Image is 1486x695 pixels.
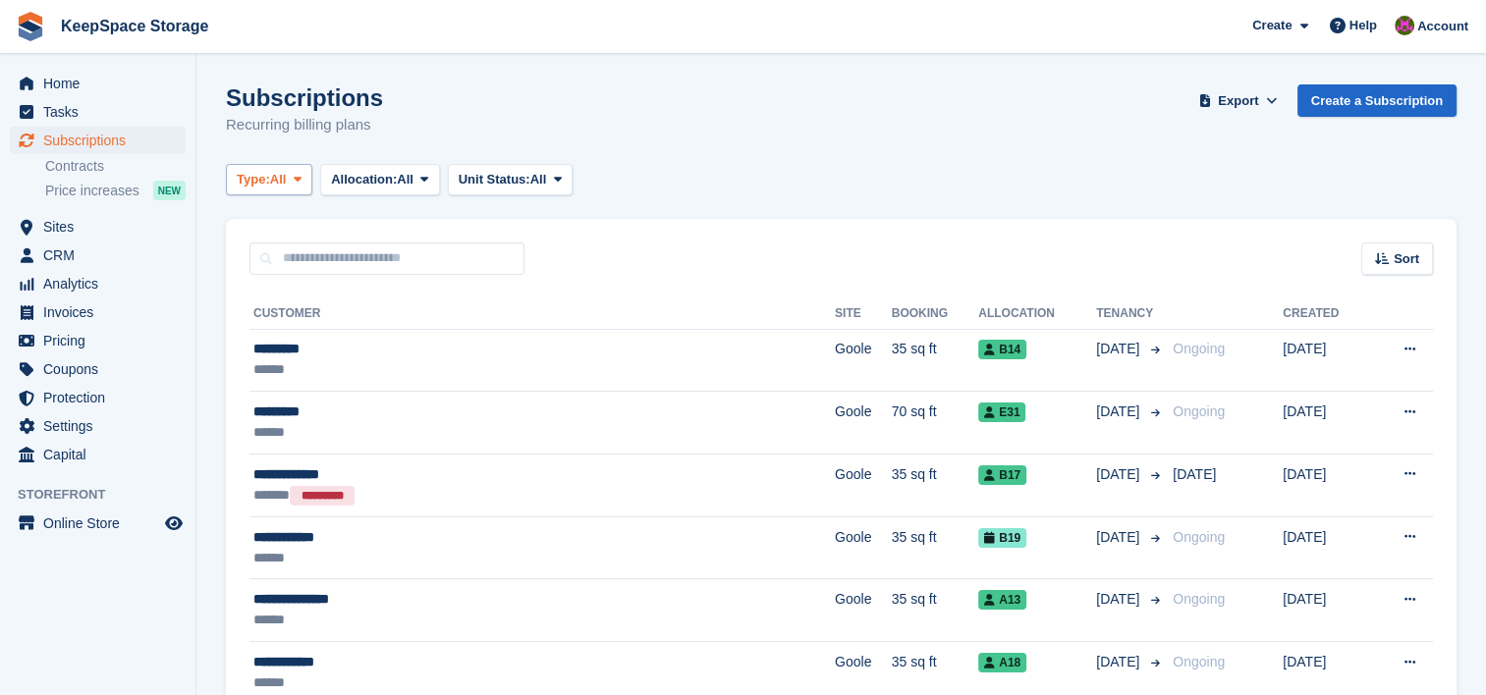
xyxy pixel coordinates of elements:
span: Help [1349,16,1377,35]
span: B17 [978,465,1026,485]
a: menu [10,241,186,269]
span: [DATE] [1096,527,1143,548]
a: menu [10,70,186,97]
span: Unit Status: [459,170,530,189]
a: menu [10,127,186,154]
span: B19 [978,528,1026,548]
span: [DATE] [1096,652,1143,672]
a: Create a Subscription [1297,84,1457,117]
span: Allocation: [331,170,397,189]
span: Tasks [43,98,161,126]
th: Tenancy [1096,298,1165,330]
span: A13 [978,590,1026,610]
span: All [270,170,287,189]
span: Settings [43,412,161,440]
span: [DATE] [1096,339,1143,359]
span: [DATE] [1096,401,1143,422]
span: Sites [43,213,161,241]
a: menu [10,509,186,537]
span: B14 [978,340,1026,359]
td: [DATE] [1283,454,1369,516]
button: Allocation: All [320,164,440,196]
span: Ongoing [1173,654,1225,669]
td: [DATE] [1283,516,1369,579]
span: Ongoing [1173,341,1225,356]
a: menu [10,384,186,411]
td: [DATE] [1283,579,1369,642]
p: Recurring billing plans [226,114,383,136]
span: Sort [1394,249,1419,269]
span: [DATE] [1096,464,1143,485]
span: Account [1417,17,1468,36]
a: menu [10,270,186,297]
td: Goole [835,454,892,516]
button: Unit Status: All [448,164,573,196]
span: Subscriptions [43,127,161,154]
span: Type: [237,170,270,189]
td: 35 sq ft [892,516,979,579]
span: Ongoing [1173,403,1225,419]
span: Invoices [43,298,161,326]
span: Online Store [43,509,161,537]
span: [DATE] [1173,466,1216,482]
button: Export [1195,84,1282,117]
a: menu [10,355,186,383]
th: Site [835,298,892,330]
span: Export [1218,91,1258,111]
td: Goole [835,392,892,454]
span: Ongoing [1173,529,1225,545]
td: Goole [835,579,892,642]
a: menu [10,412,186,440]
span: Price increases [45,182,139,200]
th: Customer [249,298,835,330]
a: menu [10,98,186,126]
span: Home [43,70,161,97]
span: Create [1252,16,1292,35]
a: menu [10,441,186,468]
span: All [530,170,547,189]
span: E31 [978,402,1025,422]
span: Pricing [43,327,161,354]
td: 70 sq ft [892,392,979,454]
td: Goole [835,329,892,392]
a: Price increases NEW [45,180,186,201]
td: 35 sq ft [892,454,979,516]
a: Contracts [45,157,186,176]
th: Booking [892,298,979,330]
a: KeepSpace Storage [53,10,216,42]
td: 35 sq ft [892,329,979,392]
span: Capital [43,441,161,468]
span: [DATE] [1096,589,1143,610]
span: A18 [978,653,1026,672]
span: Storefront [18,485,195,505]
th: Allocation [978,298,1096,330]
td: [DATE] [1283,329,1369,392]
td: Goole [835,516,892,579]
img: John Fletcher [1395,16,1414,35]
img: stora-icon-8386f47178a22dfd0bd8f6a31ec36ba5ce8667c1dd55bd0f319d3a0aa187defe.svg [16,12,45,41]
a: Preview store [162,511,186,535]
h1: Subscriptions [226,84,383,111]
button: Type: All [226,164,312,196]
a: menu [10,327,186,354]
th: Created [1283,298,1369,330]
a: menu [10,213,186,241]
div: NEW [153,181,186,200]
span: All [397,170,413,189]
span: Coupons [43,355,161,383]
td: 35 sq ft [892,579,979,642]
a: menu [10,298,186,326]
span: Protection [43,384,161,411]
span: Analytics [43,270,161,297]
span: Ongoing [1173,591,1225,607]
td: [DATE] [1283,392,1369,454]
span: CRM [43,241,161,269]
